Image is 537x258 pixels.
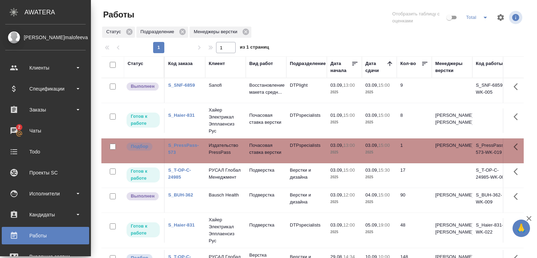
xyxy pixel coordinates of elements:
a: S_BUH-362 [168,192,193,198]
p: Готов к работе [131,113,156,127]
a: Todo [2,143,89,160]
p: 15:00 [343,167,355,173]
td: 1 [397,138,432,163]
p: 04.09, [365,192,378,198]
div: Спецификации [5,84,86,94]
button: Здесь прячутся важные кнопки [509,218,526,235]
td: 9 [397,78,432,103]
p: Подразделение [141,28,177,35]
p: Менеджеры верстки [194,28,240,35]
td: S_Haier-831-WK-022 [472,218,513,243]
td: DTPspecialists [286,218,327,243]
p: Восстановление макета средн... [249,82,283,96]
p: Подверстка [249,222,283,229]
p: 12:00 [343,222,355,228]
p: Издательство PressPass [209,142,242,156]
p: 2025 [330,199,358,206]
p: 03.09, [365,113,378,118]
td: Верстки и дизайна [286,163,327,188]
p: 03.09, [365,83,378,88]
p: 03.09, [365,167,378,173]
div: Исполнитель может приступить к работе [126,112,160,128]
div: Код заказа [168,60,193,67]
button: Здесь прячутся важные кнопки [509,188,526,205]
div: Менеджеры верстки [435,60,469,74]
p: Статус [106,28,123,35]
p: Почасовая ставка верстки [249,142,283,156]
div: Можно подбирать исполнителей [126,142,160,151]
td: Верстки и дизайна [286,188,327,213]
p: 2025 [365,149,393,156]
p: 15:00 [343,113,355,118]
p: 13:00 [343,143,355,148]
span: из 1 страниц [240,43,269,53]
td: 90 [397,188,432,213]
p: 15:00 [378,83,390,88]
td: S_BUH-362-WK-009 [472,188,513,213]
a: 2Чаты [2,122,89,139]
span: 🙏 [515,221,527,236]
div: Заказы [5,105,86,115]
p: 2025 [365,89,393,96]
p: Подбор [131,143,148,150]
span: Настроить таблицу [492,9,509,26]
div: AWATERA [24,5,91,19]
p: 13:00 [343,83,355,88]
p: Выполнен [131,83,155,90]
p: 2025 [365,174,393,181]
button: Здесь прячутся важные кнопки [509,108,526,125]
div: Исполнитель завершил работу [126,82,160,91]
p: 2025 [365,199,393,206]
div: Todo [5,146,86,157]
button: 🙏 [513,220,530,237]
button: Здесь прячутся важные кнопки [509,163,526,180]
td: S_T-OP-C-24985-WK-008 [472,163,513,188]
a: Работы [2,227,89,244]
div: Исполнитель может приступить к работе [126,167,160,183]
p: [PERSON_NAME], [PERSON_NAME] [435,222,469,236]
div: split button [464,12,492,23]
p: Выполнен [131,193,155,200]
p: [PERSON_NAME] [435,142,469,149]
td: 48 [397,218,432,243]
p: Готов к работе [131,223,156,237]
td: 8 [397,108,432,133]
a: S_SNF-6859 [168,83,195,88]
p: Хайер Электрикал Эпплаенсиз Рус [209,216,242,244]
button: Здесь прячутся важные кнопки [509,138,526,155]
p: 15:00 [378,192,390,198]
p: РУСАЛ Глобал Менеджмент [209,167,242,181]
div: Клиент [209,60,225,67]
div: Статус [128,60,143,67]
p: 15:30 [378,167,390,173]
p: 19:00 [378,222,390,228]
a: S_T-OP-C-24985 [168,167,191,180]
p: 01.09, [330,113,343,118]
div: Подразделение [290,60,326,67]
button: Здесь прячутся важные кнопки [509,78,526,95]
span: Отобразить таблицу с оценками [392,10,445,24]
p: Готов к работе [131,168,156,182]
div: Исполнитель может приступить к работе [126,222,160,238]
p: 12:00 [343,192,355,198]
td: DTPspecialists [286,108,327,133]
p: [PERSON_NAME] [435,192,469,199]
p: 2025 [330,119,358,126]
p: Хайер Электрикал Эпплаенсиз Рус [209,107,242,135]
p: 2025 [330,89,358,96]
div: Код работы [476,60,503,67]
p: 2025 [330,174,358,181]
span: Работы [101,9,134,20]
td: S_SNF-6859-WK-005 [472,78,513,103]
a: S_Haier-831 [168,222,195,228]
div: Работы [5,230,86,241]
p: 03.09, [330,192,343,198]
div: Дата начала [330,60,351,74]
p: 15:00 [378,113,390,118]
td: DTPspecialists [286,138,327,163]
p: Sanofi [209,82,242,89]
span: 2 [14,124,24,131]
p: Подверстка [249,192,283,199]
div: Статус [102,27,135,38]
p: Почасовая ставка верстки [249,112,283,126]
